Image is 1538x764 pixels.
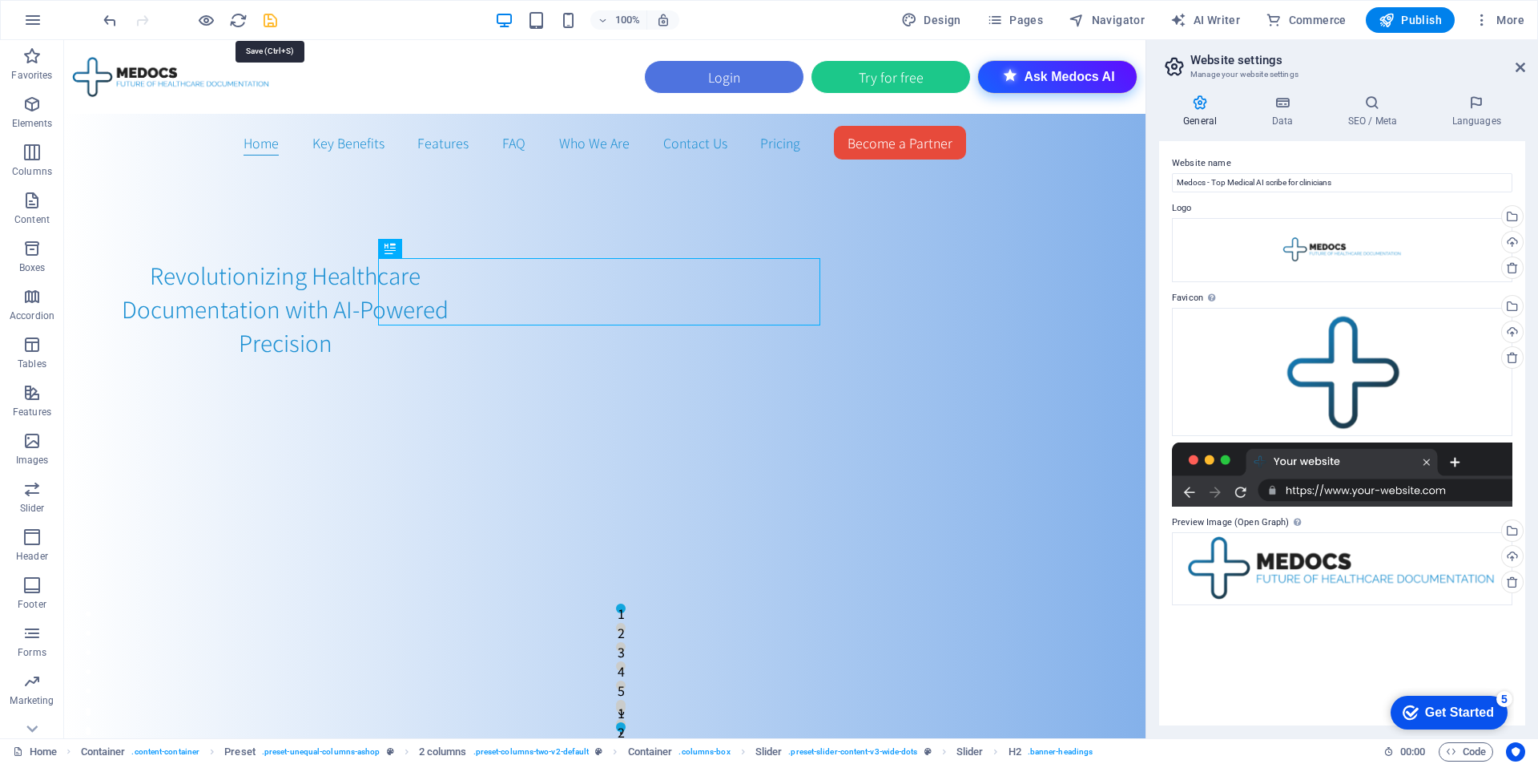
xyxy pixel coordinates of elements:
div: Get Started [47,18,116,32]
input: Name... [1172,173,1512,192]
p: Marketing [10,694,54,707]
h3: Manage your website settings [1190,67,1493,82]
i: This element is a customizable preset [924,747,932,756]
p: Favorites [11,69,52,82]
button: reload [228,10,248,30]
span: Click to select. Double-click to edit [224,742,256,762]
label: Website name [1172,154,1512,173]
button: 2 [552,583,562,592]
span: Code [1446,742,1486,762]
h4: SEO / Meta [1323,95,1427,128]
span: . columns-box [678,742,730,762]
button: 1 [552,663,562,673]
span: : [1411,746,1414,758]
p: Boxes [19,261,46,274]
button: 3 [552,602,562,612]
p: Images [16,454,49,467]
span: Navigator [1069,12,1145,28]
button: 5 [552,641,562,650]
span: . preset-unequal-columns-ashop [262,742,380,762]
button: 1 [552,564,562,573]
div: Get Started 5 items remaining, 0% complete [13,8,130,42]
h4: General [1159,95,1247,128]
span: Commerce [1266,12,1347,28]
span: Click to select. Double-click to edit [1009,742,1021,762]
button: undo [100,10,119,30]
p: Elements [12,117,53,130]
button: Pages [980,7,1049,33]
p: Header [16,550,48,563]
span: . preset-slider-content-v3-wide-dots [788,742,917,762]
div: Design (Ctrl+Alt+Y) [895,7,968,33]
h4: Languages [1427,95,1525,128]
p: Features [13,406,51,418]
p: Accordion [10,309,54,322]
span: Click to select. Double-click to edit [628,742,673,762]
h6: 100% [614,10,640,30]
span: Click to select. Double-click to edit [755,742,783,762]
div: 5 [119,3,135,19]
span: . preset-columns-two-v2-default [473,742,590,762]
span: . content-container [131,742,199,762]
p: Forms [18,646,46,659]
span: . banner-headings [1028,742,1093,762]
h4: Data [1247,95,1323,128]
p: Slider [20,502,45,515]
button: Code [1439,742,1493,762]
span: AI Writer [1170,12,1240,28]
button: Design [895,7,968,33]
button: More [1468,7,1531,33]
p: Columns [12,165,52,178]
span: Click to select. Double-click to edit [81,742,126,762]
p: Footer [18,598,46,611]
p: Tables [18,358,46,370]
button: 2 [552,682,562,692]
nav: breadcrumb [81,742,1093,762]
span: 2 columns [419,742,467,762]
span: More [1474,12,1524,28]
span: Publish [1379,12,1442,28]
p: Content [14,213,50,226]
button: Usercentrics [1506,742,1525,762]
i: On resize automatically adjust zoom level to fit chosen device. [656,13,670,27]
h6: Session time [1383,742,1426,762]
button: AI Writer [1164,7,1246,33]
button: 4 [552,621,562,631]
button: Commerce [1259,7,1353,33]
span: Pages [987,12,1043,28]
label: Logo [1172,199,1512,218]
button: save [260,10,280,30]
label: Preview Image (Open Graph) [1172,513,1512,532]
button: 6 [552,660,562,669]
span: Design [901,12,961,28]
span: 00 00 [1400,742,1425,762]
span: Click to select. Double-click to edit [956,742,984,762]
button: 100% [590,10,647,30]
i: This element is a customizable preset [387,747,394,756]
i: This element is a customizable preset [595,747,602,756]
h2: Website settings [1190,53,1525,67]
button: Publish [1366,7,1455,33]
i: Undo: Change website name (Ctrl+Z) [101,11,119,30]
div: medocslogo.png [1172,532,1512,605]
a: Click to cancel selection. Double-click to open Pages [13,742,57,762]
div: medocslogo.png [1172,218,1512,282]
label: Favicon [1172,289,1512,308]
button: Navigator [1062,7,1151,33]
div: favicon.png [1172,308,1512,436]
